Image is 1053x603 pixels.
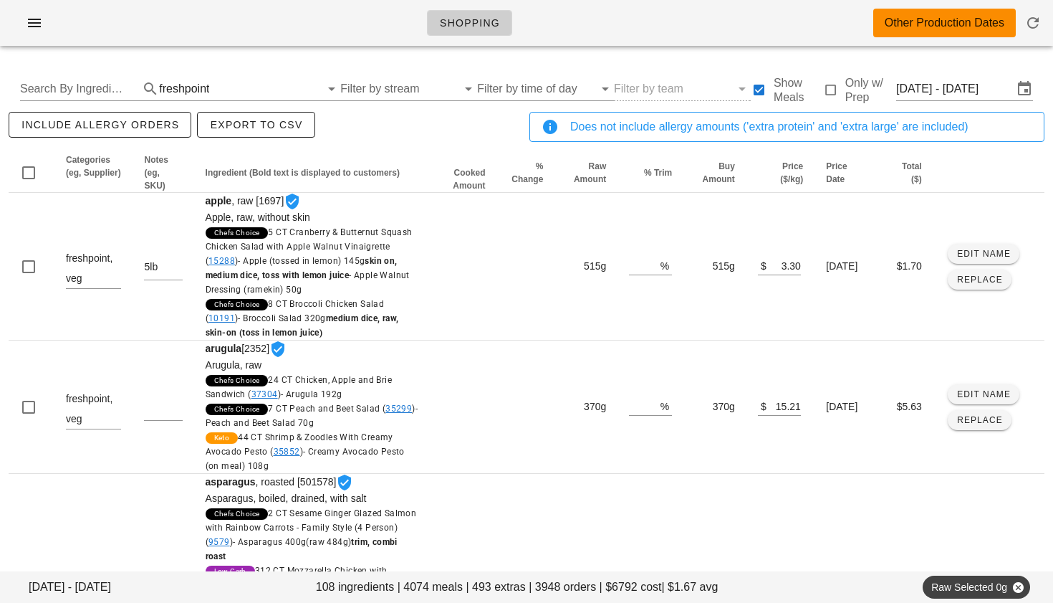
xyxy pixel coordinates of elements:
div: freshpoint [159,77,340,100]
span: Total ($) [902,161,922,184]
span: Keto [214,432,230,444]
span: $5.63 [897,401,922,412]
td: [DATE] [814,193,872,341]
span: Raw Selected 0g [931,576,1021,599]
span: 7 CT Peach and Beet Salad ( ) [206,404,418,428]
label: Only w/ Prep [845,76,896,105]
th: % Trim: Not sorted. Activate to sort ascending. [617,153,683,193]
span: Raw Amount [574,161,606,184]
a: 15288 [208,256,235,266]
span: Buy Amount [703,161,735,184]
span: [2352] [206,343,420,473]
span: Edit Name [956,249,1011,259]
span: 44 CT Shrimp & Zoodles With Creamy Avocado Pesto ( ) [206,432,405,471]
th: Price ($/kg): Not sorted. Activate to sort ascending. [746,153,814,193]
span: - Asparagus 400g [206,537,398,561]
strong: asparagus [206,476,256,488]
label: Show Meals [774,76,822,105]
span: , raw [1697] [206,195,420,340]
button: include allergy orders [9,112,191,138]
a: 35299 [385,404,412,414]
span: Price Date [826,161,847,184]
button: Edit Name [948,384,1020,404]
span: Ingredient (Bold text is displayed to customers) [206,168,400,178]
span: Edit Name [956,389,1011,399]
th: Ingredient (Bold text is displayed to customers): Not sorted. Activate to sort ascending. [194,153,432,193]
th: Categories (eg, Supplier): Not sorted. Activate to sort ascending. [54,153,133,193]
span: Replace [956,415,1003,425]
span: Cooked Amount [453,168,485,191]
span: Categories (eg, Supplier) [66,155,121,178]
button: Export to CSV [197,112,314,138]
th: Notes (eg, SKU): Not sorted. Activate to sort ascending. [133,153,193,193]
th: Total ($): Not sorted. Activate to sort ascending. [872,153,933,193]
span: % Trim [644,168,672,178]
th: % Change: Not sorted. Activate to sort ascending. [497,153,555,193]
strong: arugula [206,343,242,354]
span: Price ($/kg) [780,161,803,184]
th: Cooked Amount: Not sorted. Activate to sort ascending. [432,153,497,193]
div: $ [758,256,766,275]
span: 5 CT Cranberry & Butternut Squash Chicken Salad with Apple Walnut Vinaigrette ( ) [206,227,413,295]
strong: apple [206,195,232,206]
td: 370g [683,341,746,474]
span: Low Carb [214,566,246,577]
span: Chefs Choice [214,375,260,386]
span: 2 CT Sesame Ginger Glazed Salmon with Rainbow Carrots - Family Style (4 Person) ( ) [206,508,417,561]
div: % [660,397,672,415]
button: Replace [948,270,1011,290]
div: Does not include allergy amounts ('extra protein' and 'extra large' are included) [570,118,1032,136]
span: Chefs Choice [214,227,260,239]
span: - Creamy Avocado Pesto (on meal) 108g [206,447,405,471]
span: Arugula, raw [206,359,262,371]
span: Replace [956,275,1003,285]
div: Other Production Dates [885,14,1004,32]
span: - Arugula 192g [281,389,342,399]
span: - Broccoli Salad 320g [206,313,399,338]
span: Chefs Choice [214,404,260,415]
td: 515g [554,193,617,341]
span: Apple, raw, without skin [206,212,310,223]
span: - Apple (tossed in lemon) 145g [206,256,398,280]
button: Close [1011,581,1024,594]
div: % [660,256,672,275]
div: $ [758,397,766,415]
a: 9579 [208,537,230,547]
span: | $1.67 avg [661,579,718,596]
span: include allergy orders [21,119,179,130]
div: Filter by time of day [477,77,614,100]
th: Buy Amount: Not sorted. Activate to sort ascending. [683,153,746,193]
a: 35852 [274,447,300,457]
span: 24 CT Chicken, Apple and Brie Sandwich ( ) [206,375,392,399]
span: - Peach and Beet Salad 70g [206,404,418,428]
th: Raw Amount: Not sorted. Activate to sort ascending. [554,153,617,193]
a: Shopping [427,10,512,36]
span: Chefs Choice [214,508,260,520]
td: [DATE] [814,341,872,474]
span: Shopping [439,17,500,29]
td: 370g [554,341,617,474]
span: Export to CSV [209,119,302,130]
a: 37304 [251,389,278,399]
span: 8 CT Broccoli Chicken Salad ( ) [206,299,399,338]
span: $1.70 [897,260,922,272]
div: freshpoint [159,82,209,95]
button: Edit Name [948,244,1020,264]
span: Asparagus, boiled, drained, with salt [206,493,367,504]
div: Filter by stream [340,77,477,100]
span: Chefs Choice [214,299,260,310]
td: 515g [683,193,746,341]
span: (raw 484g) [306,537,351,547]
button: Replace [948,410,1011,430]
th: Price Date: Not sorted. Activate to sort ascending. [814,153,872,193]
span: Notes (eg, SKU) [144,155,168,191]
a: 10191 [208,313,235,323]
